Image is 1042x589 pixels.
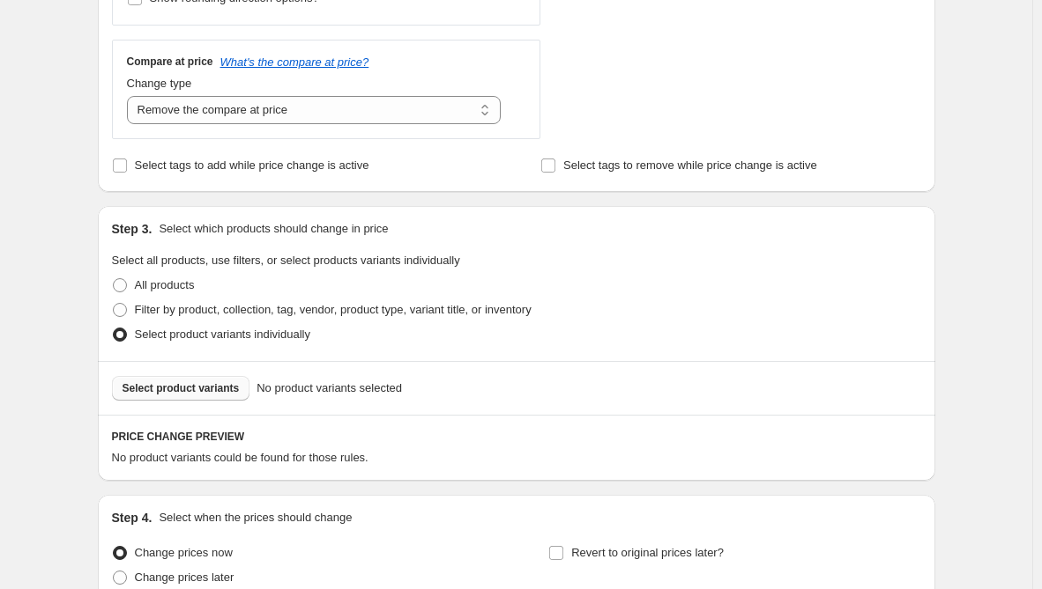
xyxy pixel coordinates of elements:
[135,278,195,291] span: All products
[123,381,240,395] span: Select product variants
[135,303,532,316] span: Filter by product, collection, tag, vendor, product type, variant title, or inventory
[135,328,310,341] span: Select product variants individually
[159,509,352,526] p: Select when the prices should change
[220,55,369,69] button: What's the compare at price?
[135,158,369,172] span: Select tags to add while price change is active
[159,220,388,238] p: Select which products should change in price
[571,546,724,559] span: Revert to original prices later?
[112,430,921,444] h6: PRICE CHANGE PREVIEW
[112,254,460,267] span: Select all products, use filters, or select products variants individually
[112,509,153,526] h2: Step 4.
[257,379,402,397] span: No product variants selected
[135,546,233,559] span: Change prices now
[135,571,234,584] span: Change prices later
[127,77,192,90] span: Change type
[563,158,817,172] span: Select tags to remove while price change is active
[127,55,213,69] h3: Compare at price
[112,451,368,464] span: No product variants could be found for those rules.
[112,220,153,238] h2: Step 3.
[112,376,250,401] button: Select product variants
